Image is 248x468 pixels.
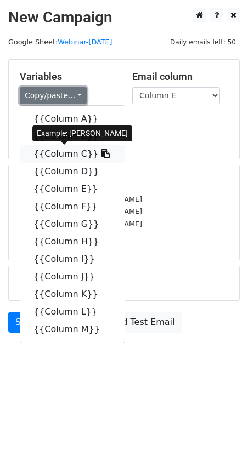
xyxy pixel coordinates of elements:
iframe: Chat Widget [193,415,248,468]
a: {{Column E}} [20,180,125,198]
a: {{Column K}} [20,286,125,303]
div: Example: [PERSON_NAME] [32,125,132,141]
a: Send Test Email [98,312,182,333]
span: Daily emails left: 50 [166,36,240,48]
a: {{Column I}} [20,250,125,268]
h5: Email column [132,71,228,83]
h2: New Campaign [8,8,240,27]
a: {{Column M}} [20,321,125,338]
small: Google Sheet: [8,38,112,46]
a: {{Column J}} [20,268,125,286]
a: {{Column D}} [20,163,125,180]
a: {{Column H}} [20,233,125,250]
a: {{Column C}} [20,145,125,163]
small: [EMAIL_ADDRESS][DOMAIN_NAME] [20,195,142,203]
a: {{Column F}} [20,198,125,215]
a: {{Column G}} [20,215,125,233]
a: Daily emails left: 50 [166,38,240,46]
h5: Variables [20,71,116,83]
a: Send [8,312,44,333]
small: [EMAIL_ADDRESS][DOMAIN_NAME] [20,207,142,215]
a: {{Column A}} [20,110,125,128]
a: Webinar-[DATE] [58,38,112,46]
a: {{Column B}} [20,128,125,145]
a: Copy/paste... [20,87,87,104]
a: {{Column L}} [20,303,125,321]
small: [EMAIL_ADDRESS][DOMAIN_NAME] [20,220,142,228]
